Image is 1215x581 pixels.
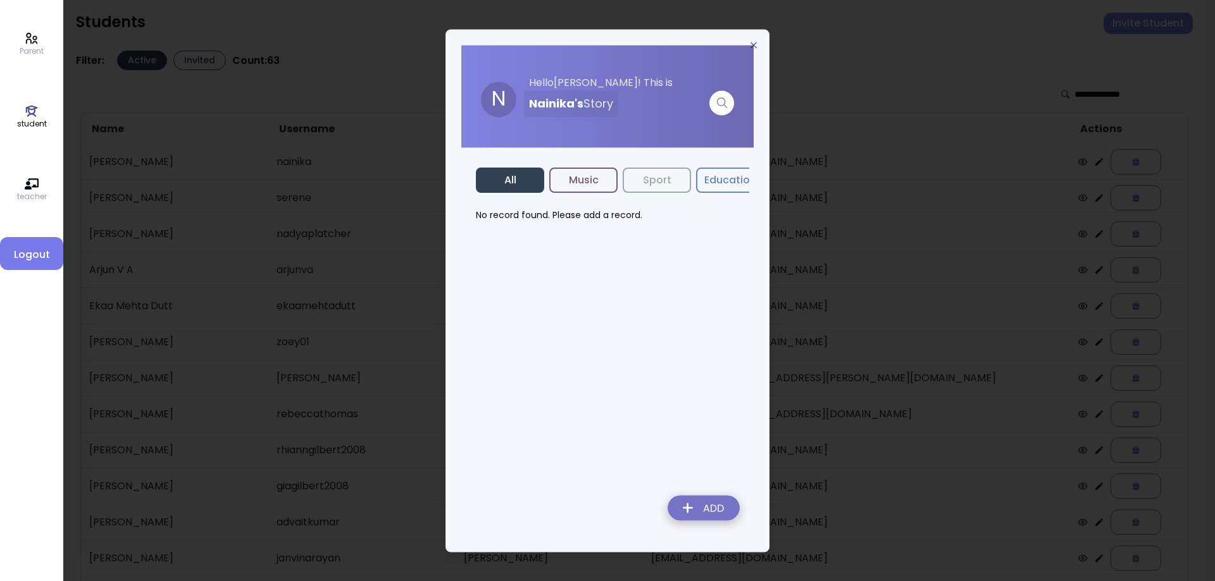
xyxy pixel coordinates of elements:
[481,82,516,117] div: N
[623,168,691,193] button: Sport
[696,168,764,193] button: Education
[549,168,618,193] button: Music
[476,209,739,222] p: No record found. Please add a record.
[583,95,613,111] span: Story
[524,75,734,90] p: Hello [PERSON_NAME] ! This is
[657,487,750,532] img: addRecordLogo
[476,168,544,193] button: All
[529,90,613,117] h3: Nainika 's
